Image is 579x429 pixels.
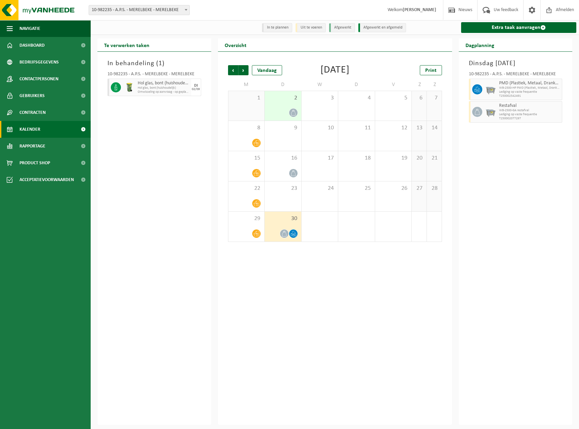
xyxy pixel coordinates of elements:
[415,185,423,192] span: 27
[420,65,442,75] a: Print
[415,155,423,162] span: 20
[499,90,561,94] span: Lediging op vaste frequentie
[262,23,292,32] li: In te plannen
[412,79,427,91] td: Z
[268,155,298,162] span: 16
[296,23,326,32] li: Uit te voeren
[329,23,355,32] li: Afgewerkt
[159,60,162,67] span: 1
[252,65,282,75] div: Vandaag
[486,107,496,117] img: WB-2500-GAL-GY-01
[218,38,253,51] h2: Overzicht
[192,88,200,91] div: 02/09
[375,79,412,91] td: V
[89,5,189,15] span: 10-982235 - A.P.S. - MERELBEKE - MERELBEKE
[268,94,298,102] span: 2
[124,82,134,92] img: WB-0140-HPE-GN-50
[305,155,335,162] span: 17
[378,124,408,132] span: 12
[232,124,261,132] span: 8
[89,5,190,15] span: 10-982235 - A.P.S. - MERELBEKE - MERELBEKE
[19,121,40,138] span: Kalender
[19,87,45,104] span: Gebruikers
[19,155,50,171] span: Product Shop
[415,124,423,132] span: 13
[97,38,156,51] h2: Te verwerken taken
[338,79,375,91] td: D
[107,58,201,69] h3: In behandeling ( )
[107,72,201,79] div: 10-982235 - A.P.S. - MERELBEKE - MERELBEKE
[459,38,501,51] h2: Dagplanning
[342,124,371,132] span: 11
[469,72,563,79] div: 10-982235 - A.P.S. - MERELBEKE - MERELBEKE
[232,215,261,222] span: 29
[342,94,371,102] span: 4
[228,65,238,75] span: Vorige
[415,94,423,102] span: 6
[138,81,189,86] span: Hol glas, bont (huishoudelijk)
[378,94,408,102] span: 5
[461,22,577,33] a: Extra taak aanvragen
[486,84,496,94] img: WB-2500-GAL-GY-01
[499,86,561,90] span: WB-2500-HP PMD (Plastiek, Metaal, Drankkartons) (bedrijven)
[305,185,335,192] span: 24
[19,138,45,155] span: Rapportage
[305,94,335,102] span: 3
[403,7,436,12] strong: [PERSON_NAME]
[268,215,298,222] span: 30
[499,117,561,121] span: T250002077297
[19,171,74,188] span: Acceptatievoorwaarden
[469,58,563,69] h3: Dinsdag [DATE]
[194,84,198,88] div: DI
[358,23,406,32] li: Afgewerkt en afgemeld
[232,155,261,162] span: 15
[138,90,189,94] span: Omwisseling op aanvraag - op geplande route (incl. verwerking)
[430,94,438,102] span: 7
[268,124,298,132] span: 9
[305,124,335,132] span: 10
[302,79,339,91] td: W
[499,103,561,109] span: Restafval
[499,94,561,98] span: T250002542491
[228,79,265,91] td: M
[342,155,371,162] span: 18
[19,104,46,121] span: Contracten
[320,65,350,75] div: [DATE]
[430,124,438,132] span: 14
[232,94,261,102] span: 1
[19,71,58,87] span: Contactpersonen
[19,54,59,71] span: Bedrijfsgegevens
[378,185,408,192] span: 26
[378,155,408,162] span: 19
[425,68,437,73] span: Print
[499,81,561,86] span: PMD (Plastiek, Metaal, Drankkartons) (bedrijven)
[232,185,261,192] span: 22
[430,155,438,162] span: 21
[238,65,249,75] span: Volgende
[427,79,442,91] td: Z
[265,79,302,91] td: D
[499,113,561,117] span: Lediging op vaste frequentie
[430,185,438,192] span: 28
[138,86,189,90] span: Hol glas, bont (huishoudelijk)
[19,20,40,37] span: Navigatie
[268,185,298,192] span: 23
[499,109,561,113] span: WB-2500-GA restafval
[19,37,45,54] span: Dashboard
[342,185,371,192] span: 25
